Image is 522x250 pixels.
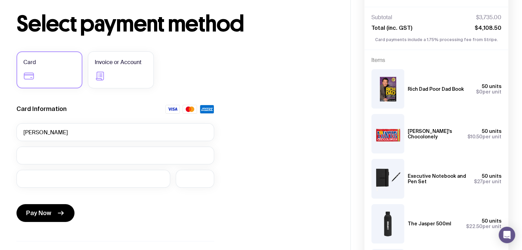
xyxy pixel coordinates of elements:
[467,134,501,139] span: per unit
[408,86,464,92] h3: Rich Dad Poor Dad Book
[482,84,501,89] span: 50 units
[183,175,207,182] iframe: Secure CVC input frame
[408,221,451,226] h3: The Jasper 500ml
[466,224,501,229] span: per unit
[474,179,483,184] span: $27
[474,179,501,184] span: per unit
[476,89,483,95] span: $0
[16,204,74,222] button: Pay Now
[16,13,334,35] h1: Select payment method
[16,123,214,141] input: Full name
[482,173,501,179] span: 50 units
[476,89,501,95] span: per unit
[95,58,141,66] span: Invoice or Account
[371,24,412,31] span: Total (inc. GST)
[466,224,483,229] span: $22.50
[23,58,36,66] span: Card
[467,134,483,139] span: $10.50
[371,57,501,64] h4: Items
[371,14,392,21] span: Subtotal
[476,14,501,21] span: $3,735.00
[482,128,501,134] span: 50 units
[371,37,501,43] p: Card payments include a 1.75% processing fee from Stripe.
[408,128,462,139] h3: [PERSON_NAME]'s Chocolonely
[499,227,515,243] div: Open Intercom Messenger
[23,152,207,159] iframe: Secure card number input frame
[482,218,501,224] span: 50 units
[16,105,67,113] label: Card Information
[408,173,468,184] h3: Executive Notebook and Pen Set
[23,175,163,182] iframe: Secure expiration date input frame
[475,24,501,31] span: $4,108.50
[26,209,51,217] span: Pay Now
